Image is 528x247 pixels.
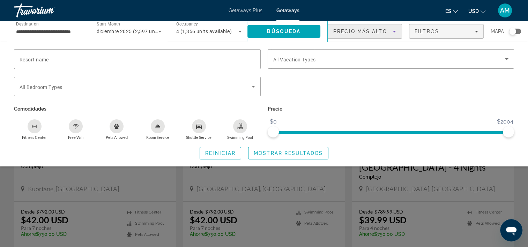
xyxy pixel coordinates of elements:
span: AM [500,7,510,14]
button: Swimming Pool [220,119,261,140]
span: All Bedroom Types [20,84,62,90]
span: Fitness Center [22,135,47,140]
span: Occupancy [176,22,198,27]
mat-select: Sort by [333,27,396,36]
button: Search [247,25,321,38]
span: Reiniciar [205,150,236,156]
span: Filtros [415,29,439,34]
button: Free Wifi [55,119,96,140]
span: 4 (1,356 units available) [176,29,232,34]
p: Comodidades [14,104,261,114]
span: Room Service [146,135,169,140]
span: Resort name [20,57,49,62]
span: ngx-slider-max [503,126,514,137]
button: Room Service [137,119,178,140]
span: diciembre 2025 (2,597 units available) [97,29,185,34]
button: Mostrar resultados [248,147,328,159]
button: Filters [409,24,484,39]
button: User Menu [496,3,514,18]
span: Destination [16,21,39,26]
span: All Vacation Types [273,57,316,62]
span: Free Wifi [68,135,83,140]
a: Travorium [14,1,84,20]
iframe: Botón para iniciar la ventana de mensajería [500,219,522,241]
input: Select destination [16,28,82,36]
span: Shuttle Service [186,135,211,140]
button: Change language [445,6,458,16]
button: Shuttle Service [178,119,220,140]
span: Mapa [491,27,504,36]
span: $2004 [496,117,514,127]
button: Pets Allowed [96,119,137,140]
p: Precio [268,104,514,114]
span: Mostrar resultados [254,150,323,156]
a: Getaways Plus [229,8,262,13]
button: Reiniciar [200,147,241,159]
button: Change currency [468,6,485,16]
a: Getaways [276,8,299,13]
span: Búsqueda [267,29,300,34]
ngx-slider: ngx-slider [268,131,514,133]
span: Precio más alto [333,29,387,34]
span: $0 [269,117,278,127]
span: es [445,8,451,14]
span: USD [468,8,479,14]
button: Fitness Center [14,119,55,140]
span: ngx-slider [268,126,279,137]
span: Pets Allowed [106,135,128,140]
span: Start Month [97,22,120,27]
span: Swimming Pool [227,135,253,140]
